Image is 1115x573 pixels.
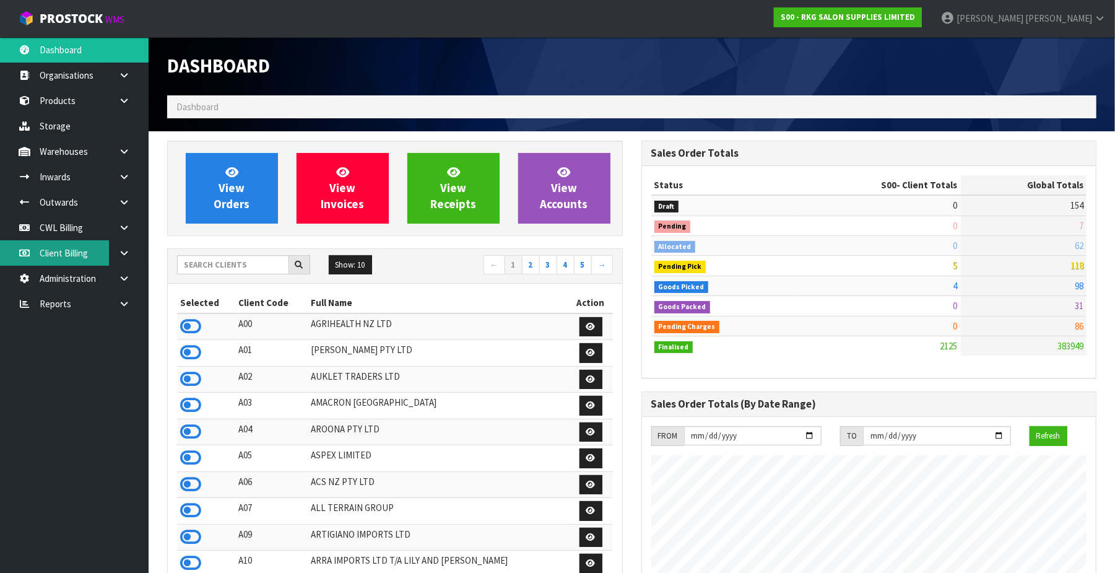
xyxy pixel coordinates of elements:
th: Selected [177,293,235,313]
td: AGRIHEALTH NZ LTD [308,313,569,340]
span: 0 [953,240,958,252]
span: 0 [953,320,958,332]
td: ACS NZ PTY LTD [308,471,569,498]
a: ViewInvoices [297,153,389,224]
a: 3 [539,255,557,275]
th: Global Totals [961,175,1087,195]
span: View Receipts [430,165,476,211]
a: ViewAccounts [518,153,610,224]
a: 1 [505,255,523,275]
span: 154 [1070,199,1083,211]
a: ViewReceipts [407,153,500,224]
span: [PERSON_NAME] [1025,12,1092,24]
h3: Sales Order Totals [651,147,1087,159]
td: A00 [235,313,308,340]
span: 98 [1075,280,1083,292]
span: 0 [953,199,958,211]
span: 0 [953,300,958,312]
h3: Sales Order Totals (By Date Range) [651,398,1087,410]
th: Client Code [235,293,308,313]
span: Pending [654,221,691,233]
div: TO [840,426,863,446]
span: Pending Charges [654,321,720,333]
span: Draft [654,201,679,213]
button: Show: 10 [329,255,372,275]
span: 31 [1075,300,1083,312]
td: AMACRON [GEOGRAPHIC_DATA] [308,393,569,419]
th: Status [651,175,795,195]
span: View Invoices [321,165,364,211]
a: ← [484,255,505,275]
td: A05 [235,445,308,472]
span: S00 [882,179,897,191]
td: ASPEX LIMITED [308,445,569,472]
td: ARTIGIANO IMPORTS LTD [308,524,569,551]
span: 383949 [1057,340,1083,352]
span: Finalised [654,341,693,354]
td: A04 [235,419,308,445]
img: cube-alt.png [19,11,34,26]
a: S00 - RKG SALON SUPPLIES LIMITED [774,7,922,27]
span: Dashboard [176,101,219,113]
span: Pending Pick [654,261,706,273]
th: Full Name [308,293,569,313]
span: View Accounts [540,165,588,211]
span: 86 [1075,320,1083,332]
th: Action [569,293,613,313]
span: 5 [953,260,958,271]
td: [PERSON_NAME] PTY LTD [308,340,569,367]
span: 2125 [940,340,958,352]
td: ALL TERRAIN GROUP [308,498,569,525]
th: - Client Totals [795,175,961,195]
a: 5 [574,255,592,275]
td: A01 [235,340,308,367]
span: Dashboard [167,54,270,77]
a: → [591,255,613,275]
span: 0 [953,220,958,232]
div: FROM [651,426,684,446]
span: Goods Packed [654,301,711,313]
button: Refresh [1030,426,1067,446]
a: 4 [557,255,575,275]
span: 4 [953,280,958,292]
span: View Orders [214,165,249,211]
strong: S00 - RKG SALON SUPPLIES LIMITED [781,12,915,22]
td: AUKLET TRADERS LTD [308,366,569,393]
input: Search clients [177,255,289,274]
td: A06 [235,471,308,498]
td: A03 [235,393,308,419]
span: 62 [1075,240,1083,252]
span: Allocated [654,241,696,253]
span: 118 [1070,260,1083,271]
td: A02 [235,366,308,393]
a: 2 [522,255,540,275]
span: Goods Picked [654,281,709,294]
td: A07 [235,498,308,525]
small: WMS [105,14,124,25]
td: A09 [235,524,308,551]
span: ProStock [40,11,103,27]
span: 7 [1079,220,1083,232]
nav: Page navigation [404,255,613,277]
a: ViewOrders [186,153,278,224]
td: AROONA PTY LTD [308,419,569,445]
span: [PERSON_NAME] [957,12,1023,24]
